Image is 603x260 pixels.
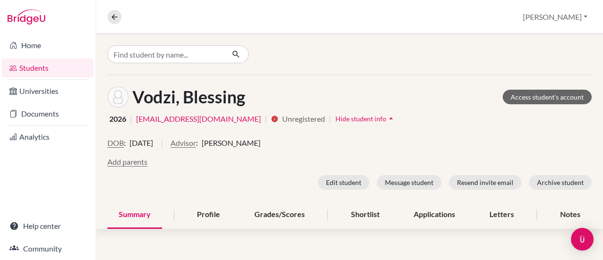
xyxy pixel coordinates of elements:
img: Bridge-U [8,9,45,25]
div: Letters [478,201,525,229]
span: | [265,113,267,125]
button: Add parents [107,156,147,168]
div: Shortlist [340,201,391,229]
h1: Vodzi, Blessing [132,87,245,107]
a: Help center [2,217,94,235]
a: Students [2,59,94,77]
a: [EMAIL_ADDRESS][DOMAIN_NAME] [136,113,261,125]
input: Find student by name... [107,45,224,63]
div: Applications [402,201,466,229]
span: : [196,137,198,149]
span: 2026 [109,113,126,125]
span: | [130,113,132,125]
div: Grades/Scores [243,201,316,229]
a: Community [2,239,94,258]
span: Unregistered [282,113,325,125]
div: Summary [107,201,162,229]
button: [PERSON_NAME] [519,8,592,26]
button: Edit student [318,175,369,190]
a: Universities [2,82,94,101]
span: Hide student info [335,115,386,123]
div: Profile [186,201,231,229]
i: info [271,115,278,123]
button: Hide student infoarrow_drop_up [335,111,396,126]
a: Documents [2,104,94,123]
span: [PERSON_NAME] [202,137,261,149]
button: Resend invite email [449,175,522,190]
button: DOB [107,137,124,149]
a: Analytics [2,127,94,146]
button: Advisor [171,137,196,149]
span: | [329,113,331,125]
i: arrow_drop_up [386,114,396,123]
img: Blessing Vodzi's avatar [107,86,129,108]
div: Notes [549,201,592,229]
button: Message student [377,175,441,190]
a: Home [2,36,94,55]
a: Access student's account [503,90,592,104]
span: : [124,137,126,149]
button: Archive student [529,175,592,190]
span: | [161,137,163,156]
div: Open Intercom Messenger [571,228,594,251]
span: [DATE] [130,137,153,149]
